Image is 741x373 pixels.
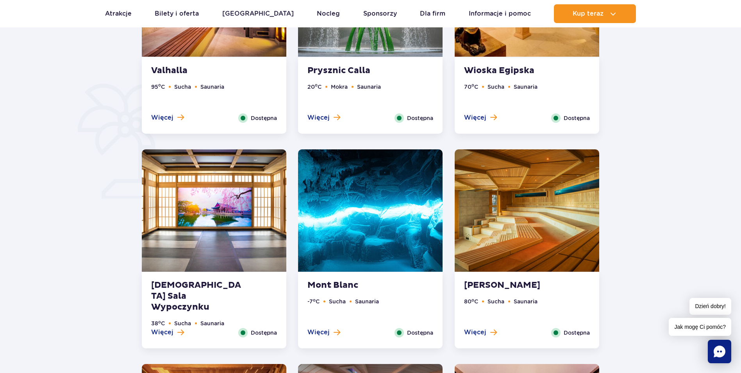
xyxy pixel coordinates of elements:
span: Dostępna [407,114,433,122]
img: Sauna Akwarium [455,149,599,272]
a: [GEOGRAPHIC_DATA] [222,4,294,23]
sup: o [315,82,318,88]
li: Sucha [174,82,191,91]
li: Saunaria [200,82,224,91]
button: Więcej [464,113,497,122]
li: -7 C [307,297,320,306]
button: Kup teraz [554,4,636,23]
span: Dostępna [564,328,590,337]
sup: o [158,82,161,88]
img: Mont Blanc [298,149,443,272]
span: Więcej [464,113,486,122]
button: Więcej [307,328,340,337]
strong: Mont Blanc [307,280,402,291]
strong: [DEMOGRAPHIC_DATA] Sala Wypoczynku [151,280,246,313]
li: Saunaria [355,297,379,306]
sup: o [158,319,161,325]
strong: Valhalla [151,65,246,76]
a: Informacje i pomoc [469,4,531,23]
li: Saunaria [514,297,537,306]
span: Dostępna [564,114,590,122]
span: Dzień dobry! [689,298,731,315]
li: 70 C [464,82,478,91]
li: Sucha [487,297,504,306]
sup: o [471,82,474,88]
li: Saunaria [200,319,224,328]
span: Dostępna [251,328,277,337]
span: Jak mogę Ci pomóc? [669,318,731,336]
a: Sponsorzy [363,4,397,23]
li: 20 C [307,82,321,91]
strong: Prysznic Calla [307,65,402,76]
span: Dostępna [407,328,433,337]
li: Saunaria [357,82,381,91]
button: Więcej [307,113,340,122]
span: Więcej [151,113,173,122]
li: Mokra [331,82,348,91]
strong: Wioska Egipska [464,65,559,76]
span: Więcej [151,328,173,337]
span: Więcej [307,328,330,337]
a: Nocleg [317,4,340,23]
div: Chat [708,340,731,363]
li: Sucha [487,82,504,91]
li: Saunaria [514,82,537,91]
span: Więcej [464,328,486,337]
li: 80 C [464,297,478,306]
img: Koreańska sala wypoczynku [142,149,286,272]
sup: o [471,298,474,303]
button: Więcej [151,328,184,337]
span: Dostępna [251,114,277,122]
strong: [PERSON_NAME] [464,280,559,291]
button: Więcej [464,328,497,337]
li: 38 C [151,319,165,328]
li: Sucha [329,297,346,306]
button: Więcej [151,113,184,122]
a: Dla firm [420,4,445,23]
a: Bilety i oferta [155,4,199,23]
li: 95 C [151,82,165,91]
span: Więcej [307,113,330,122]
li: Sucha [174,319,191,328]
sup: o [313,298,316,303]
a: Atrakcje [105,4,132,23]
span: Kup teraz [573,10,604,17]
